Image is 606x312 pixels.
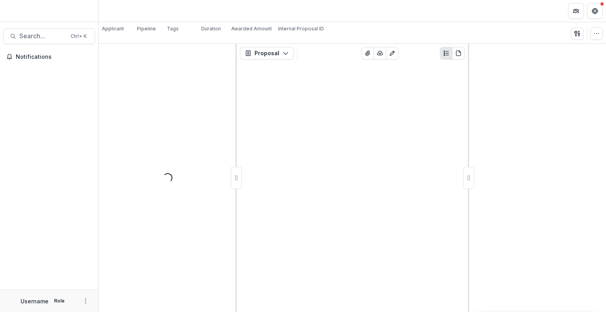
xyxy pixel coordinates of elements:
[21,297,49,305] p: Username
[69,32,88,41] div: Ctrl + K
[440,47,453,60] button: Plaintext view
[240,47,294,60] button: Proposal
[452,47,465,60] button: PDF view
[568,3,584,19] button: Partners
[137,25,156,32] p: Pipeline
[231,25,272,32] p: Awarded Amount
[81,296,90,306] button: More
[587,3,603,19] button: Get Help
[3,28,95,44] button: Search...
[167,25,179,32] p: Tags
[361,47,374,60] button: View Attached Files
[3,50,95,63] button: Notifications
[52,297,67,305] p: Role
[16,54,92,60] span: Notifications
[386,47,398,60] button: Edit as form
[278,25,324,32] p: Internal Proposal ID
[201,25,221,32] p: Duration
[102,25,124,32] p: Applicant
[19,32,66,40] span: Search...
